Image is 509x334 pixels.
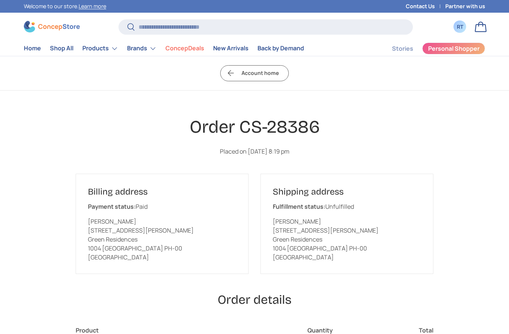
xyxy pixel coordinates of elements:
[79,3,106,10] a: Learn more
[127,41,157,56] a: Brands
[82,41,118,56] a: Products
[24,41,304,56] nav: Primary
[76,116,433,138] h1: Order CS-28386
[88,186,236,198] h2: Billing address
[422,42,485,54] a: Personal Shopper
[24,2,106,10] p: Welcome to our store.
[428,45,480,51] span: Personal Shopper
[76,292,433,308] h2: Order details
[456,23,464,31] div: RT
[273,186,421,198] h2: Shipping address
[257,41,304,56] a: Back by Demand
[50,41,73,56] a: Shop All
[123,41,161,56] summary: Brands
[273,202,325,211] strong: Fulfillment status:
[24,21,80,32] img: ConcepStore
[24,41,41,56] a: Home
[88,202,236,211] p: Paid
[88,217,236,262] p: [PERSON_NAME] [STREET_ADDRESS][PERSON_NAME] Green Residences 1004 [GEOGRAPHIC_DATA] PH-00 [GEOGRA...
[88,202,136,211] strong: Payment status:
[76,147,433,156] p: Placed on [DATE] 8:19 pm
[213,41,249,56] a: New Arrivals
[78,41,123,56] summary: Products
[445,2,485,10] a: Partner with us
[273,217,421,262] p: [PERSON_NAME] [STREET_ADDRESS][PERSON_NAME] Green Residences 1004 [GEOGRAPHIC_DATA] PH-00 [GEOGRA...
[452,19,468,35] a: RT
[220,65,289,81] a: Account home
[273,202,421,211] p: Unfulfilled
[406,2,445,10] a: Contact Us
[392,41,413,56] a: Stories
[374,41,485,56] nav: Secondary
[165,41,204,56] a: ConcepDeals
